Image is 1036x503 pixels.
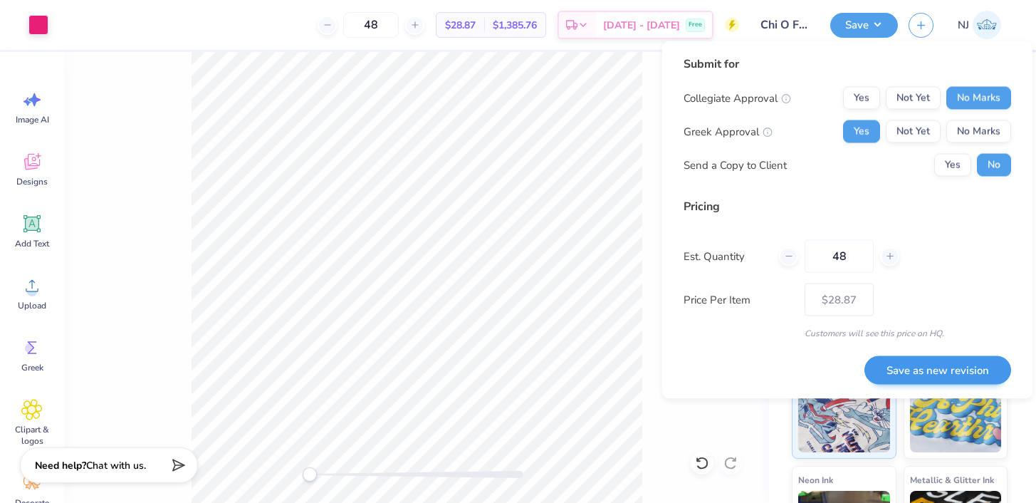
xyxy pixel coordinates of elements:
[864,356,1011,385] button: Save as new revision
[343,12,399,38] input: – –
[886,120,941,143] button: Not Yet
[684,291,794,308] label: Price Per Item
[934,154,971,177] button: Yes
[684,248,768,264] label: Est. Quantity
[15,238,49,249] span: Add Text
[86,459,146,472] span: Chat with us.
[684,56,1011,73] div: Submit for
[303,467,317,482] div: Accessibility label
[946,87,1011,110] button: No Marks
[910,472,994,487] span: Metallic & Glitter Ink
[973,11,1001,39] img: Nick Johnson
[951,11,1008,39] a: NJ
[798,381,890,452] img: Standard
[16,176,48,187] span: Designs
[35,459,86,472] strong: Need help?
[18,300,46,311] span: Upload
[603,18,680,33] span: [DATE] - [DATE]
[493,18,537,33] span: $1,385.76
[21,362,43,373] span: Greek
[684,157,787,173] div: Send a Copy to Client
[689,20,702,30] span: Free
[830,13,898,38] button: Save
[684,90,791,106] div: Collegiate Approval
[16,114,49,125] span: Image AI
[684,123,773,140] div: Greek Approval
[958,17,969,33] span: NJ
[843,87,880,110] button: Yes
[684,327,1011,340] div: Customers will see this price on HQ.
[798,472,833,487] span: Neon Ink
[445,18,476,33] span: $28.87
[750,11,820,39] input: Untitled Design
[946,120,1011,143] button: No Marks
[910,381,1002,452] img: Puff Ink
[9,424,56,447] span: Clipart & logos
[843,120,880,143] button: Yes
[977,154,1011,177] button: No
[684,198,1011,215] div: Pricing
[805,240,874,273] input: – –
[886,87,941,110] button: Not Yet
